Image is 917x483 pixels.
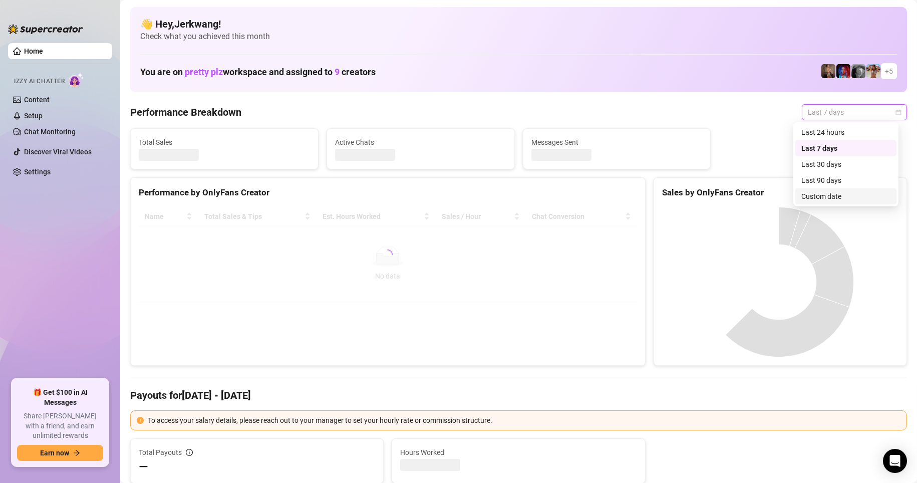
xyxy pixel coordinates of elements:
img: Amber [866,64,880,78]
span: loading [383,250,393,260]
div: Last 30 days [801,159,890,170]
div: Last 30 days [795,156,896,172]
span: Total Sales [139,137,310,148]
div: Last 24 hours [801,127,890,138]
div: Last 90 days [795,172,896,188]
a: Home [24,47,43,55]
div: To access your salary details, please reach out to your manager to set your hourly rate or commis... [148,415,900,426]
div: Last 90 days [801,175,890,186]
h4: Performance Breakdown [130,105,241,119]
span: Earn now [40,449,69,457]
h4: Payouts for [DATE] - [DATE] [130,388,907,402]
div: Sales by OnlyFans Creator [662,186,898,199]
span: Messages Sent [531,137,703,148]
div: Performance by OnlyFans Creator [139,186,637,199]
div: Last 7 days [801,143,890,154]
span: 🎁 Get $100 in AI Messages [17,388,103,407]
span: 9 [335,67,340,77]
img: Ryderdiee [821,64,835,78]
span: exclamation-circle [137,417,144,424]
span: pretty plz [185,67,223,77]
a: Settings [24,168,51,176]
span: arrow-right [73,449,80,456]
span: Active Chats [335,137,506,148]
span: + 5 [885,66,893,77]
div: Open Intercom Messenger [883,449,907,473]
button: Earn nowarrow-right [17,445,103,461]
a: Discover Viral Videos [24,148,92,156]
img: Amber [851,64,865,78]
h4: 👋 Hey, Jerkwang ! [140,17,897,31]
div: Last 24 hours [795,124,896,140]
span: Hours Worked [400,447,637,458]
span: Check what you achieved this month [140,31,897,42]
div: Last 7 days [795,140,896,156]
img: AI Chatter [69,73,84,87]
img: logo-BBDzfeDw.svg [8,24,83,34]
span: — [139,459,148,475]
div: Custom date [801,191,890,202]
span: Total Payouts [139,447,182,458]
img: Shaxa [836,64,850,78]
a: Content [24,96,50,104]
span: Share [PERSON_NAME] with a friend, and earn unlimited rewards [17,411,103,441]
a: Setup [24,112,43,120]
div: Custom date [795,188,896,204]
h1: You are on workspace and assigned to creators [140,67,376,78]
span: info-circle [186,449,193,456]
span: Last 7 days [808,105,901,120]
span: calendar [895,109,901,115]
a: Chat Monitoring [24,128,76,136]
span: Izzy AI Chatter [14,77,65,86]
